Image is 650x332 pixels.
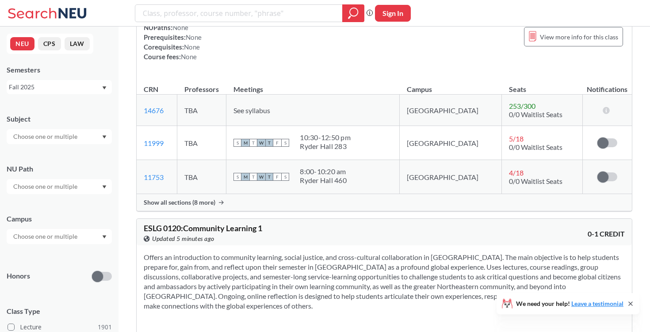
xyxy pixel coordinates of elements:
a: 11753 [144,173,164,181]
span: F [273,173,281,181]
span: M [241,139,249,147]
div: 8:00 - 10:20 am [300,167,347,176]
span: T [265,139,273,147]
span: W [257,139,265,147]
td: [GEOGRAPHIC_DATA] [400,95,502,126]
span: S [233,173,241,181]
div: Subject [7,114,112,124]
span: Updated 5 minutes ago [152,234,214,244]
span: Show all sections (8 more) [144,198,215,206]
td: TBA [177,160,226,194]
span: Class Type [7,306,112,316]
svg: Dropdown arrow [102,86,107,90]
span: None [186,33,202,41]
span: W [257,173,265,181]
span: 0/0 Waitlist Seats [509,177,562,185]
span: ESLG 0120 : Community Learning 1 [144,223,262,233]
span: 4 / 18 [509,168,524,177]
span: See syllabus [233,106,270,114]
span: 0-1 CREDIT [588,229,625,239]
span: 1901 [98,322,112,332]
button: NEU [10,37,34,50]
div: Dropdown arrow [7,179,112,194]
section: Offers an introduction to community learning, social justice, and cross-cultural collaboration in... [144,252,625,311]
span: M [241,173,249,181]
th: Seats [502,76,582,95]
button: LAW [65,37,90,50]
span: S [281,139,289,147]
div: Campus [7,214,112,224]
th: Notifications [582,76,632,95]
span: None [181,53,197,61]
div: NUPaths: Prerequisites: Corequisites: Course fees: [144,23,202,61]
svg: Dropdown arrow [102,185,107,189]
span: T [265,173,273,181]
td: [GEOGRAPHIC_DATA] [400,160,502,194]
div: Fall 2025 [9,82,101,92]
a: Leave a testimonial [571,300,623,307]
div: Ryder Hall 460 [300,176,347,185]
div: Semesters [7,65,112,75]
div: Dropdown arrow [7,129,112,144]
span: 0/0 Waitlist Seats [509,143,562,151]
a: 11999 [144,139,164,147]
div: CRN [144,84,158,94]
div: Ryder Hall 283 [300,142,351,151]
a: 14676 [144,106,164,114]
td: TBA [177,126,226,160]
th: Professors [177,76,226,95]
span: None [184,43,200,51]
svg: magnifying glass [348,7,359,19]
span: 0/0 Waitlist Seats [509,110,562,118]
td: [GEOGRAPHIC_DATA] [400,126,502,160]
div: Fall 2025Dropdown arrow [7,80,112,94]
svg: Dropdown arrow [102,135,107,139]
svg: Dropdown arrow [102,235,107,239]
span: F [273,139,281,147]
span: T [249,139,257,147]
th: Campus [400,76,502,95]
input: Class, professor, course number, "phrase" [142,6,336,21]
span: S [281,173,289,181]
div: Dropdown arrow [7,229,112,244]
input: Choose one or multiple [9,231,83,242]
input: Choose one or multiple [9,131,83,142]
span: 5 / 18 [509,134,524,143]
div: magnifying glass [342,4,364,22]
div: Show all sections (8 more) [137,194,632,211]
button: Sign In [375,5,411,22]
td: TBA [177,95,226,126]
span: S [233,139,241,147]
button: CPS [38,37,61,50]
th: Meetings [226,76,400,95]
span: View more info for this class [540,31,618,42]
input: Choose one or multiple [9,181,83,192]
span: We need your help! [516,301,623,307]
div: NU Path [7,164,112,174]
span: T [249,173,257,181]
span: 253 / 300 [509,102,535,110]
div: 10:30 - 12:50 pm [300,133,351,142]
p: Honors [7,271,30,281]
span: None [172,23,188,31]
